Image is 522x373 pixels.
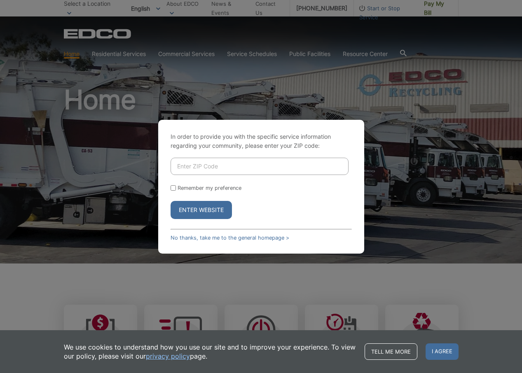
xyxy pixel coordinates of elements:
button: Enter Website [171,201,232,219]
p: In order to provide you with the specific service information regarding your community, please en... [171,132,352,150]
a: privacy policy [146,352,190,361]
p: We use cookies to understand how you use our site and to improve your experience. To view our pol... [64,343,356,361]
a: Tell me more [365,343,417,360]
input: Enter ZIP Code [171,158,349,175]
label: Remember my preference [178,185,241,191]
a: No thanks, take me to the general homepage > [171,235,289,241]
span: I agree [426,343,459,360]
